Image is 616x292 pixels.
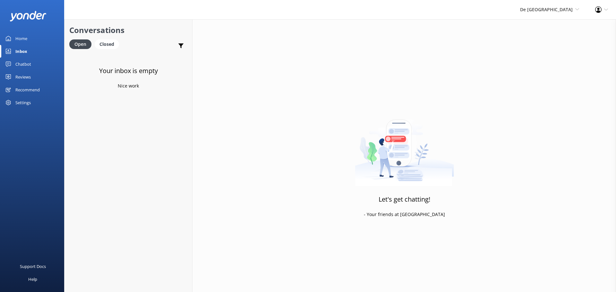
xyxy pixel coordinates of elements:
[118,82,139,89] p: Nice work
[15,32,27,45] div: Home
[95,39,119,49] div: Closed
[364,211,445,218] p: - Your friends at [GEOGRAPHIC_DATA]
[15,96,31,109] div: Settings
[69,40,95,47] a: Open
[15,58,31,71] div: Chatbot
[69,39,91,49] div: Open
[69,24,187,36] h2: Conversations
[99,66,158,76] h3: Your inbox is empty
[20,260,46,273] div: Support Docs
[15,45,27,58] div: Inbox
[28,273,37,286] div: Help
[15,83,40,96] div: Recommend
[10,11,47,21] img: yonder-white-logo.png
[379,194,430,204] h3: Let's get chatting!
[95,40,122,47] a: Closed
[355,106,454,186] img: artwork of a man stealing a conversation from at giant smartphone
[520,6,573,13] span: De [GEOGRAPHIC_DATA]
[15,71,31,83] div: Reviews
